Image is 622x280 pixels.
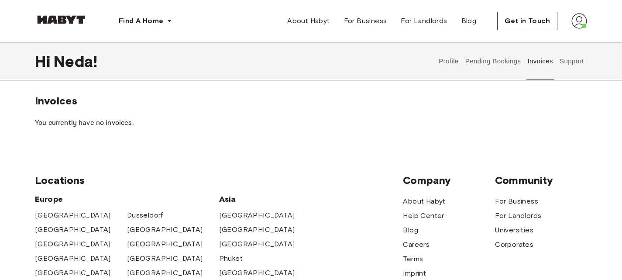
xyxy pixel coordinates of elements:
a: Blog [454,12,484,30]
span: Get in Touch [505,16,550,26]
button: Support [558,42,585,80]
img: avatar [571,13,587,29]
a: [GEOGRAPHIC_DATA] [35,253,111,264]
a: [GEOGRAPHIC_DATA] [127,268,203,278]
a: [GEOGRAPHIC_DATA] [127,253,203,264]
a: [GEOGRAPHIC_DATA] [219,268,295,278]
button: Find A Home [112,12,179,30]
span: Find A Home [119,16,163,26]
a: About Habyt [403,196,445,207]
span: Invoices [35,94,77,107]
a: About Habyt [280,12,337,30]
a: Phuket [219,253,243,264]
a: For Landlords [394,12,454,30]
span: Locations [35,174,403,187]
a: Imprint [403,268,426,279]
span: Neda ! [54,52,97,70]
button: Profile [438,42,460,80]
a: For Business [337,12,394,30]
a: For Landlords [495,211,541,221]
a: Corporates [495,239,533,250]
span: Europe [35,194,219,204]
a: Dusseldorf [127,210,163,221]
a: [GEOGRAPHIC_DATA] [35,210,111,221]
span: Asia [219,194,311,204]
a: Careers [403,239,430,250]
button: Invoices [526,42,554,80]
a: [GEOGRAPHIC_DATA] [127,239,203,249]
div: user profile tabs [436,42,587,80]
a: [GEOGRAPHIC_DATA] [219,225,295,235]
a: [GEOGRAPHIC_DATA] [35,268,111,278]
button: Pending Bookings [464,42,522,80]
span: For Business [344,16,387,26]
span: About Habyt [287,16,330,26]
a: For Business [495,196,538,207]
span: Community [495,174,587,187]
a: [GEOGRAPHIC_DATA] [219,239,295,249]
a: [GEOGRAPHIC_DATA] [35,239,111,249]
a: Terms [403,254,423,264]
span: Hi [35,52,54,70]
a: Universities [495,225,533,235]
a: [GEOGRAPHIC_DATA] [127,225,203,235]
span: Blog [461,16,477,26]
a: [GEOGRAPHIC_DATA] [219,210,295,221]
a: [GEOGRAPHIC_DATA] [35,225,111,235]
span: Company [403,174,495,187]
img: Habyt [35,15,87,24]
a: Help Center [403,211,444,221]
a: Blog [403,225,418,235]
span: For Landlords [401,16,447,26]
button: Get in Touch [497,12,557,30]
p: You currently have no invoices. [35,118,587,128]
